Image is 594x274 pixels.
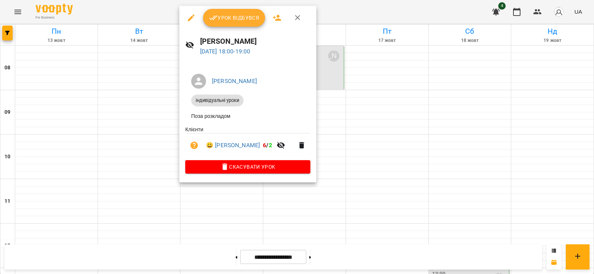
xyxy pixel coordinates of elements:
a: [PERSON_NAME] [212,77,257,85]
button: Візит ще не сплачено. Додати оплату? [185,136,203,154]
span: 2 [269,142,272,149]
button: Урок відбувся [203,9,265,27]
button: Скасувати Урок [185,160,310,174]
h6: [PERSON_NAME] [200,36,311,47]
ul: Клієнти [185,126,310,160]
b: / [263,142,272,149]
span: індивідуальні уроки [191,97,244,104]
span: 6 [263,142,266,149]
a: 😀 [PERSON_NAME] [206,141,260,150]
a: [DATE] 18:00-19:00 [200,48,251,55]
li: Поза розкладом [185,109,310,123]
span: Урок відбувся [209,13,260,22]
span: Скасувати Урок [191,162,304,171]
